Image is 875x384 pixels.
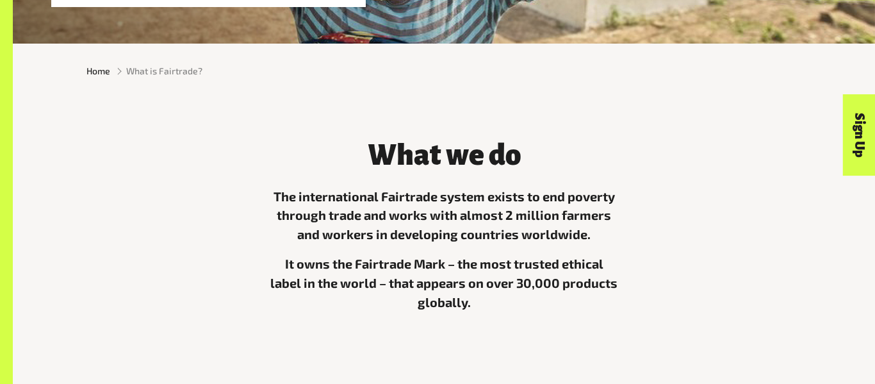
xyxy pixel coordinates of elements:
a: Home [86,64,110,78]
h3: What we do [269,140,619,171]
span: What is Fairtrade? [126,64,202,78]
p: It owns the Fairtrade Mark – the most trusted ethical label in the world – that appears on over 3... [269,255,619,312]
p: The international Fairtrade system exists to end poverty through trade and works with almost 2 mi... [269,187,619,245]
